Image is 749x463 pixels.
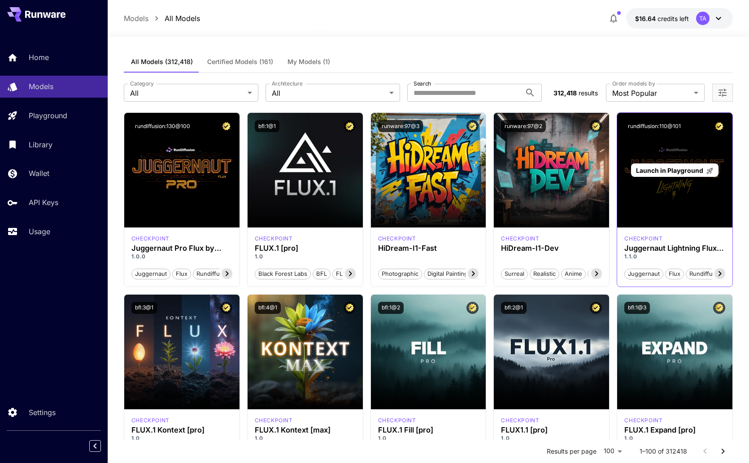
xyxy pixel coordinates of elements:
p: Usage [29,226,50,237]
button: juggernaut [131,268,170,279]
p: checkpoint [255,416,293,424]
h3: FLUX.1 Kontext [pro] [131,426,232,434]
p: All Models [165,13,200,24]
nav: breadcrumb [124,13,200,24]
p: checkpoint [624,416,662,424]
button: bfl:1@3 [624,302,650,314]
h3: FLUX.1 [pro] [255,244,356,253]
p: checkpoint [624,235,662,243]
button: Collapse sidebar [89,440,101,452]
div: fluxpro [624,416,662,424]
span: 312,418 [553,89,577,97]
p: 1–100 of 312418 [640,447,687,456]
p: Wallet [29,168,49,179]
button: Certified Model – Vetted for best performance and includes a commercial license. [344,302,356,314]
button: Certified Model – Vetted for best performance and includes a commercial license. [344,120,356,132]
p: 1.0 [131,434,232,442]
span: Anime [562,270,585,279]
div: fluxpro [378,416,416,424]
p: 1.0 [255,434,356,442]
h3: Juggernaut Pro Flux by RunDiffusion [131,244,232,253]
button: rundiffusion [193,268,235,279]
div: HiDream Fast [378,235,416,243]
span: All [130,88,244,99]
p: checkpoint [501,416,539,424]
h3: HiDream-I1-Dev [501,244,602,253]
div: HiDream-I1-Fast [378,244,479,253]
p: checkpoint [131,235,170,243]
p: checkpoint [378,416,416,424]
h3: FLUX.1 Kontext [max] [255,426,356,434]
h3: FLUX1.1 [pro] [501,426,602,434]
button: Certified Model – Vetted for best performance and includes a commercial license. [713,302,725,314]
div: FLUX.1 Kontext [pro] [131,416,170,424]
span: juggernaut [625,270,663,279]
div: FLUX.1 Fill [pro] [378,426,479,434]
span: Photographic [379,270,422,279]
button: bfl:1@1 [255,120,279,132]
div: $16.63931 [635,14,689,23]
span: Realistic [530,270,559,279]
a: Launch in Playground [631,163,719,177]
div: 100 [600,445,625,458]
p: API Keys [29,197,58,208]
button: Certified Model – Vetted for best performance and includes a commercial license. [466,120,479,132]
p: 1.1.0 [624,253,725,261]
p: 1.0.0 [131,253,232,261]
span: flux [173,270,191,279]
span: Certified Models (161) [207,58,273,66]
h3: FLUX.1 Expand [pro] [624,426,725,434]
p: 1.0 [501,434,602,442]
span: rundiffusion [686,270,727,279]
div: fluxpro [255,235,293,243]
button: Surreal [501,268,528,279]
span: Black Forest Labs [255,270,310,279]
div: FLUX.1 Kontext [max] [255,416,293,424]
p: Settings [29,407,56,418]
span: Digital Painting [424,270,471,279]
div: TA [696,12,710,25]
button: Certified Model – Vetted for best performance and includes a commercial license. [590,120,602,132]
label: Architecture [272,80,302,87]
button: bfl:4@1 [255,302,281,314]
button: runware:97@3 [378,120,423,132]
p: Library [29,139,52,150]
button: flux [665,268,684,279]
span: credits left [658,15,689,22]
span: flux [666,270,684,279]
span: All Models (312,418) [131,58,193,66]
button: Stylized [588,268,616,279]
h3: Juggernaut Lightning Flux by RunDiffusion [624,244,725,253]
button: Photographic [378,268,422,279]
span: Surreal [501,270,527,279]
p: checkpoint [378,235,416,243]
button: bfl:3@1 [131,302,157,314]
span: My Models (1) [287,58,330,66]
button: FLUX.1 [pro] [332,268,374,279]
button: Open more filters [717,87,728,99]
span: BFL [313,270,330,279]
button: flux [172,268,191,279]
span: $16.64 [635,15,658,22]
button: Digital Painting [424,268,471,279]
div: FLUX.1 D [131,235,170,243]
button: Realistic [530,268,559,279]
p: Results per page [547,447,597,456]
button: Certified Model – Vetted for best performance and includes a commercial license. [713,120,725,132]
span: FLUX.1 [pro] [333,270,374,279]
label: Order models by [612,80,655,87]
button: bfl:2@1 [501,302,527,314]
p: checkpoint [255,235,293,243]
button: rundiffusion:110@101 [624,120,684,132]
button: rundiffusion:130@100 [131,120,194,132]
button: bfl:1@2 [378,302,404,314]
span: Most Popular [612,88,690,99]
div: fluxpro [501,416,539,424]
div: FLUX.1 D [624,235,662,243]
span: results [579,89,598,97]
